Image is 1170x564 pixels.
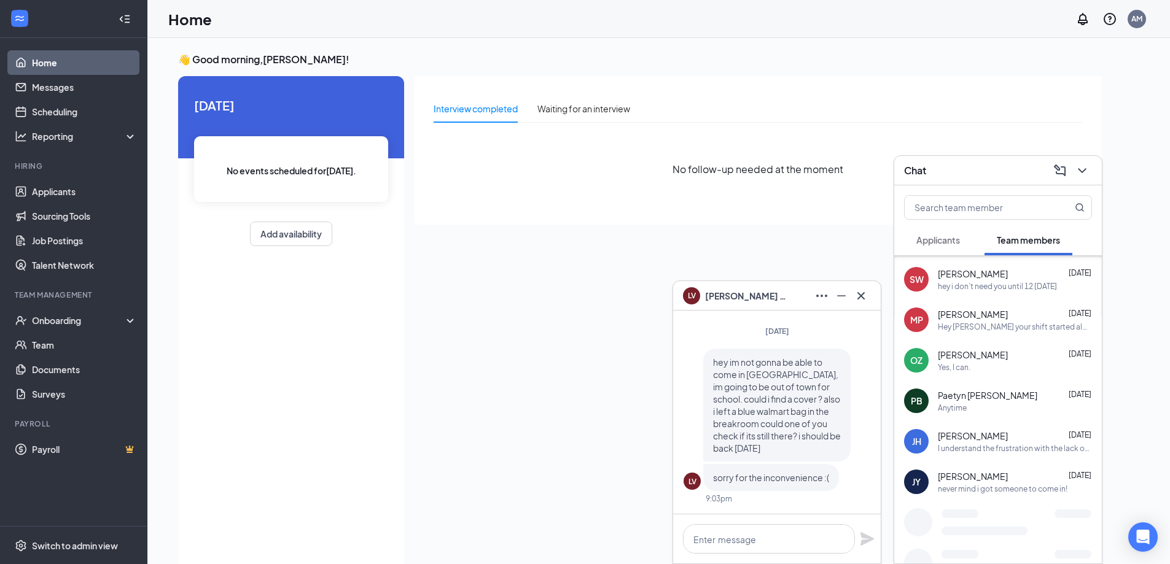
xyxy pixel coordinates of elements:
[860,531,875,546] svg: Plane
[32,75,137,99] a: Messages
[1050,161,1070,180] button: ComposeMessage
[910,354,922,366] div: OZ
[1069,268,1091,277] span: [DATE]
[713,472,829,483] span: sorry for the inconvenience :(
[938,389,1037,401] span: Paetyn [PERSON_NAME]
[912,435,921,447] div: JH
[1075,163,1090,178] svg: ChevronDown
[911,395,922,407] div: PB
[32,437,137,462] a: PayrollCrown
[938,349,1008,361] span: [PERSON_NAME]
[32,539,118,552] div: Switch to admin view
[32,314,127,326] div: Onboarding
[705,289,791,303] span: [PERSON_NAME] VanDuker
[938,362,970,373] div: Yes, I can.
[32,357,137,382] a: Documents
[854,288,868,303] svg: Cross
[832,286,851,306] button: Minimize
[250,222,332,246] button: Add availability
[14,12,26,25] svg: WorkstreamLogo
[688,476,696,487] div: LV
[537,102,630,115] div: Waiting for an interview
[910,314,923,326] div: MP
[713,357,841,454] span: hey im not gonna be able to come in [GEOGRAPHIC_DATA], im going to be out of town for school. cou...
[673,161,843,177] span: No follow-up needed at the moment
[1128,522,1158,552] div: Open Intercom Messenger
[938,308,1008,320] span: [PERSON_NAME]
[1131,14,1142,24] div: AM
[938,403,967,413] div: Anytime
[1069,390,1091,399] span: [DATE]
[32,333,137,357] a: Team
[910,273,924,285] div: SW
[32,382,137,406] a: Surveys
[15,419,135,429] div: Payroll
[32,179,137,204] a: Applicants
[168,9,212,29] h1: Home
[812,286,832,306] button: Ellipses
[15,539,27,552] svg: Settings
[938,322,1092,332] div: Hey [PERSON_NAME] your shift started almost 30 minutes ago. I need you to communicate next time i...
[765,326,789,336] span: [DATE]
[938,268,1008,280] span: [PERSON_NAME]
[15,161,135,171] div: Hiring
[1072,161,1092,180] button: ChevronDown
[938,430,1008,442] span: [PERSON_NAME]
[814,288,829,303] svg: Ellipses
[904,164,926,177] h3: Chat
[15,314,27,326] svg: UserCheck
[178,53,1102,66] h3: 👋 Good morning, [PERSON_NAME] !
[1069,430,1091,439] span: [DATE]
[434,102,518,115] div: Interview completed
[1069,349,1091,358] span: [DATE]
[706,493,732,504] div: 9:03pm
[834,288,849,303] svg: Minimize
[32,253,137,277] a: Talent Network
[15,130,27,142] svg: Analysis
[119,13,131,25] svg: Collapse
[1053,163,1067,178] svg: ComposeMessage
[916,234,960,245] span: Applicants
[938,281,1057,292] div: hey i don’t need you until 12 [DATE]
[1075,203,1085,212] svg: MagnifyingGlass
[912,476,921,488] div: JY
[1075,12,1090,26] svg: Notifications
[905,196,1050,219] input: Search team member
[227,164,356,177] span: No events scheduled for [DATE] .
[1102,12,1117,26] svg: QuestionInfo
[15,290,135,300] div: Team Management
[938,484,1067,494] div: never mind i got someone to come in!
[194,96,388,115] span: [DATE]
[938,470,1008,482] span: [PERSON_NAME]
[32,204,137,228] a: Sourcing Tools
[1069,309,1091,318] span: [DATE]
[997,234,1060,245] span: Team members
[32,228,137,253] a: Job Postings
[851,286,871,306] button: Cross
[938,443,1092,454] div: I understand the frustration with the lack of hours, however after having a conversation with you...
[1069,471,1091,480] span: [DATE]
[32,50,137,75] a: Home
[32,130,138,142] div: Reporting
[32,99,137,124] a: Scheduling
